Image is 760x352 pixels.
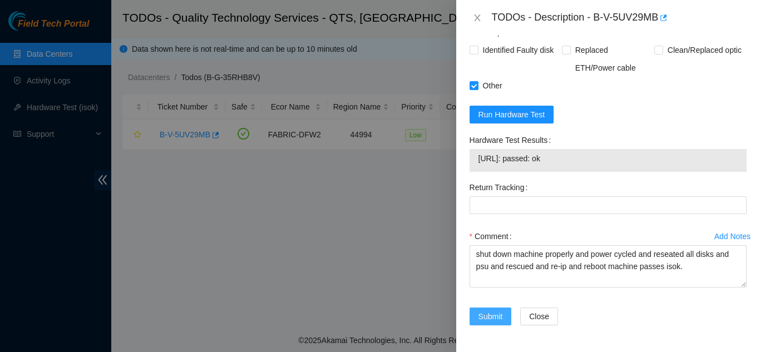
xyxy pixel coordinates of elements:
[714,232,751,240] div: Add Notes
[478,310,503,323] span: Submit
[470,196,747,214] input: Return Tracking
[492,9,747,27] div: TODOs - Description - B-V-5UV29MB
[714,227,751,245] button: Add Notes
[520,308,558,325] button: Close
[478,108,545,121] span: Run Hardware Test
[470,131,555,149] label: Hardware Test Results
[571,41,654,77] span: Replaced ETH/Power cable
[663,41,746,59] span: Clean/Replaced optic
[478,152,738,165] span: [URL]: passed: ok
[473,13,482,22] span: close
[470,227,516,245] label: Comment
[470,245,747,287] textarea: Comment
[470,13,485,23] button: Close
[529,310,549,323] span: Close
[478,41,559,59] span: Identified Faulty disk
[470,106,554,123] button: Run Hardware Test
[470,179,532,196] label: Return Tracking
[478,77,507,95] span: Other
[470,308,512,325] button: Submit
